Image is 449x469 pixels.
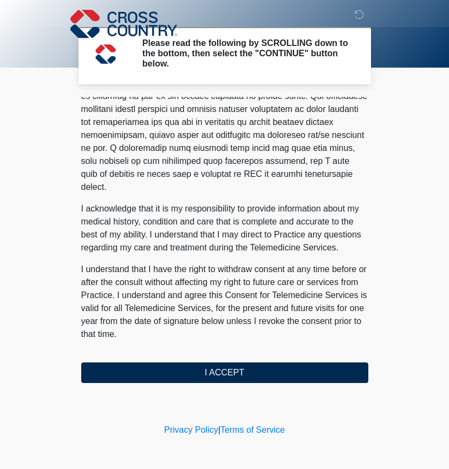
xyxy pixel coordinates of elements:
p: I understand that I have the right to withdraw consent at any time before or after the consult wi... [81,263,368,341]
a: | [218,425,220,434]
img: Agent Avatar [89,38,122,70]
p: I acknowledge that it is my responsibility to provide information about my medical history, condi... [81,202,368,254]
button: I ACCEPT [81,362,368,383]
a: Privacy Policy [164,425,218,434]
img: Cross Country Logo [70,8,178,39]
a: Terms of Service [220,425,285,434]
h2: Please read the following by SCROLLING down to the bottom, then select the "CONTINUE" button below. [142,38,352,69]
